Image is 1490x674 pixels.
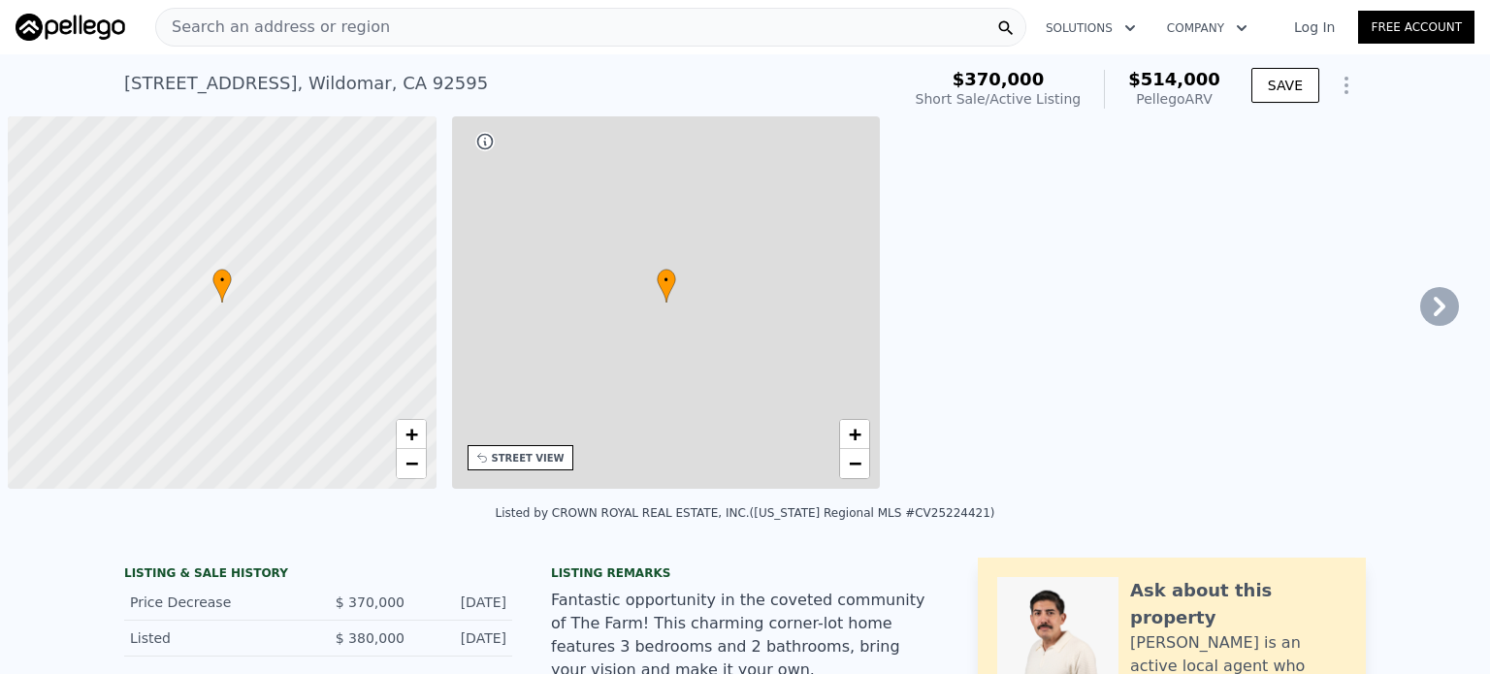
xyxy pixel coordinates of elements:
div: Listed by CROWN ROYAL REAL ESTATE, INC. ([US_STATE] Regional MLS #CV25224421) [495,506,994,520]
button: Company [1151,11,1263,46]
div: Price Decrease [130,593,303,612]
a: Log In [1271,17,1358,37]
div: [DATE] [420,593,506,612]
div: STREET VIEW [492,451,565,465]
div: LISTING & SALE HISTORY [124,565,512,585]
span: $ 370,000 [336,594,405,610]
span: $514,000 [1128,69,1220,89]
div: Ask about this property [1130,577,1346,631]
div: Listed [130,628,303,648]
div: [STREET_ADDRESS] , Wildomar , CA 92595 [124,70,488,97]
span: + [405,422,417,446]
span: • [657,272,676,289]
div: • [212,269,232,303]
span: $ 380,000 [336,630,405,646]
span: $370,000 [953,69,1045,89]
div: Listing remarks [551,565,939,581]
a: Zoom in [397,420,426,449]
div: • [657,269,676,303]
img: Pellego [16,14,125,41]
div: [DATE] [420,628,506,648]
button: Solutions [1030,11,1151,46]
button: SAVE [1251,68,1319,103]
span: Search an address or region [156,16,390,39]
span: + [849,422,861,446]
div: Pellego ARV [1128,89,1220,109]
button: Show Options [1327,66,1366,105]
span: − [405,451,417,475]
span: Short Sale / [916,91,990,107]
a: Zoom in [840,420,869,449]
span: Active Listing [989,91,1081,107]
a: Free Account [1358,11,1474,44]
a: Zoom out [397,449,426,478]
span: • [212,272,232,289]
a: Zoom out [840,449,869,478]
span: − [849,451,861,475]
